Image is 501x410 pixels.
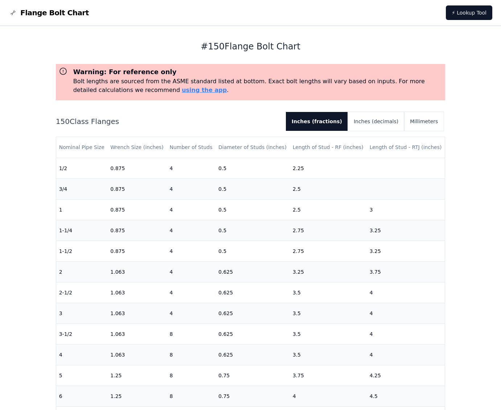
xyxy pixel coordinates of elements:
td: 4 [167,199,215,220]
td: 4 [290,386,367,406]
td: 3.5 [290,344,367,365]
td: 4 [367,323,445,344]
td: 4 [167,178,215,199]
td: 3.5 [290,323,367,344]
th: Diameter of Studs (inches) [215,137,290,158]
th: Length of Stud - RF (inches) [290,137,367,158]
button: Inches (fractions) [286,112,348,131]
td: 5 [56,365,108,386]
td: 6 [56,386,108,406]
td: 3/4 [56,178,108,199]
th: Wrench Size (inches) [107,137,167,158]
h2: 150 Class Flanges [56,116,280,126]
td: 2-1/2 [56,282,108,303]
button: Inches (decimals) [348,112,404,131]
td: 0.5 [215,178,290,199]
td: 4 [167,220,215,241]
td: 3.75 [367,261,445,282]
td: 1.063 [107,261,167,282]
td: 8 [167,365,215,386]
td: 1-1/2 [56,241,108,261]
td: 4 [367,303,445,323]
td: 3.25 [367,220,445,241]
a: ⚡ Lookup Tool [446,5,492,20]
td: 0.5 [215,220,290,241]
td: 0.5 [215,158,290,178]
td: 2.5 [290,178,367,199]
td: 3.25 [367,241,445,261]
th: Length of Stud - RTJ (inches) [367,137,445,158]
td: 4 [367,282,445,303]
span: Flange Bolt Chart [20,8,89,18]
p: Bolt lengths are sourced from the ASME standard listed at bottom. Exact bolt lengths will vary ba... [73,77,443,95]
td: 8 [167,323,215,344]
td: 4 [167,261,215,282]
td: 1 [56,199,108,220]
td: 3 [367,199,445,220]
td: 1-1/4 [56,220,108,241]
h1: # 150 Flange Bolt Chart [56,41,445,52]
img: Flange Bolt Chart Logo [9,8,17,17]
td: 0.75 [215,365,290,386]
td: 3.75 [290,365,367,386]
td: 2.25 [290,158,367,178]
td: 8 [167,386,215,406]
td: 1.063 [107,323,167,344]
td: 0.875 [107,241,167,261]
td: 0.625 [215,323,290,344]
td: 4.5 [367,386,445,406]
td: 4 [167,282,215,303]
td: 3.5 [290,282,367,303]
td: 2.5 [290,199,367,220]
td: 3.25 [290,261,367,282]
td: 0.625 [215,282,290,303]
td: 0.5 [215,241,290,261]
th: Nominal Pipe Size [56,137,108,158]
td: 0.625 [215,344,290,365]
td: 0.625 [215,303,290,323]
h3: Warning: For reference only [73,67,443,77]
button: Millimeters [404,112,444,131]
td: 0.875 [107,199,167,220]
td: 1.063 [107,303,167,323]
td: 2.75 [290,241,367,261]
a: Flange Bolt Chart LogoFlange Bolt Chart [9,8,89,18]
td: 2.75 [290,220,367,241]
td: 4 [56,344,108,365]
td: 1.063 [107,282,167,303]
td: 3.5 [290,303,367,323]
td: 2 [56,261,108,282]
td: 1.25 [107,365,167,386]
td: 1.063 [107,344,167,365]
th: Number of Studs [167,137,215,158]
td: 4.25 [367,365,445,386]
td: 4 [167,158,215,178]
td: 4 [167,303,215,323]
td: 4 [167,241,215,261]
td: 3 [56,303,108,323]
td: 0.875 [107,178,167,199]
td: 0.5 [215,199,290,220]
td: 0.875 [107,220,167,241]
td: 0.875 [107,158,167,178]
td: 8 [167,344,215,365]
a: using the app [182,87,227,93]
td: 0.75 [215,386,290,406]
td: 0.625 [215,261,290,282]
td: 1.25 [107,386,167,406]
td: 3-1/2 [56,323,108,344]
td: 1/2 [56,158,108,178]
td: 4 [367,344,445,365]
